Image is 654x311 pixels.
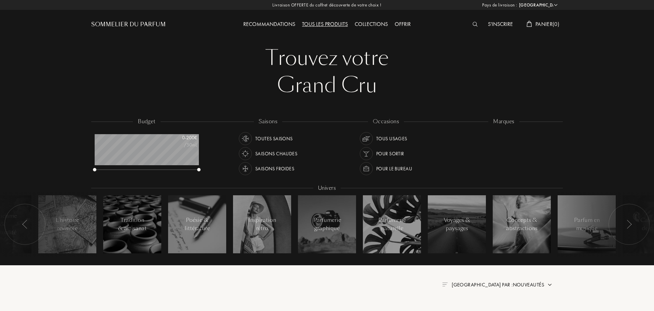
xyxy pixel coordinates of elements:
[391,20,414,29] div: Offrir
[96,72,558,99] div: Grand Cru
[485,20,516,29] div: S'inscrire
[506,216,537,232] div: Concepts & abstractions
[313,184,341,192] div: Univers
[163,134,197,141] div: 0 - 200 €
[96,44,558,72] div: Trouvez votre
[442,282,448,286] img: filter_by.png
[527,21,532,27] img: cart_white.svg
[442,216,472,232] div: Voyages & paysages
[183,216,212,232] div: Poésie & littérature
[362,134,371,143] img: usage_occasion_all_white.svg
[248,216,277,232] div: Inspiration rétro
[626,220,632,229] img: arr_left.svg
[313,216,342,232] div: Parfumerie graphique
[163,141,197,149] div: /50mL
[488,118,519,126] div: marques
[485,20,516,28] a: S'inscrire
[547,282,553,287] img: arrow.png
[133,118,161,126] div: budget
[299,20,351,29] div: Tous les produits
[376,162,412,175] div: Pour le bureau
[241,164,250,173] img: usage_season_cold_white.svg
[362,149,371,158] img: usage_occasion_party_white.svg
[91,20,166,29] a: Sommelier du Parfum
[240,20,299,29] div: Recommandations
[351,20,391,28] a: Collections
[255,147,297,160] div: Saisons chaudes
[391,20,414,28] a: Offrir
[118,216,147,232] div: Tradition & artisanat
[368,118,404,126] div: occasions
[254,118,282,126] div: saisons
[452,281,544,288] span: [GEOGRAPHIC_DATA] par : Nouveautés
[362,164,371,173] img: usage_occasion_work_white.svg
[378,216,407,232] div: Parfumerie naturelle
[255,162,294,175] div: Saisons froides
[376,132,407,145] div: Tous usages
[240,20,299,28] a: Recommandations
[351,20,391,29] div: Collections
[299,20,351,28] a: Tous les produits
[241,134,250,143] img: usage_season_average_white.svg
[22,220,28,229] img: arr_left.svg
[241,149,250,158] img: usage_season_hot_white.svg
[535,20,559,28] span: Panier ( 0 )
[255,132,293,145] div: Toutes saisons
[473,22,478,27] img: search_icn_white.svg
[482,2,517,9] span: Pays de livraison :
[376,147,404,160] div: Pour sortir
